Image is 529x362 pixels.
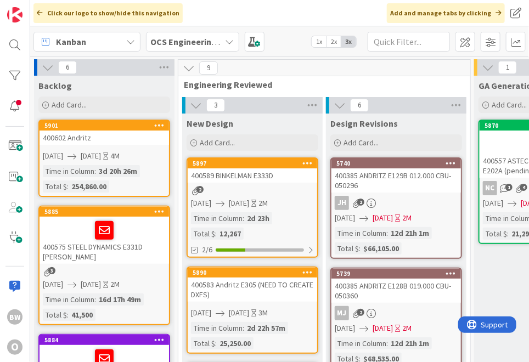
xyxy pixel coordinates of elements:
[335,196,349,210] div: JH
[43,150,63,162] span: [DATE]
[69,180,109,193] div: 254,860.00
[67,180,69,193] span: :
[387,3,505,23] div: Add and manage tabs by clicking
[336,270,461,278] div: 5739
[361,242,402,254] div: $66,105.00
[187,118,233,129] span: New Design
[43,180,67,193] div: Total $
[110,150,120,162] div: 4M
[43,279,63,290] span: [DATE]
[43,293,94,306] div: Time in Column
[388,227,432,239] div: 12d 21h 1m
[331,269,461,303] div: 5739400385 ANDRITZ E128B 019.000 CBU- 050360
[200,138,235,148] span: Add Card...
[193,269,317,276] div: 5890
[81,279,101,290] span: [DATE]
[217,228,244,240] div: 12,267
[151,36,268,47] b: OCS Engineering Department
[40,207,169,217] div: 5885
[56,35,86,48] span: Kanban
[7,309,22,325] div: BW
[184,79,457,90] span: Engineering Reviewed
[110,279,120,290] div: 2M
[483,181,497,195] div: NC
[244,322,288,334] div: 2d 22h 57m
[344,138,379,148] span: Add Card...
[44,336,169,344] div: 5884
[188,268,317,302] div: 5890400583 Andritz E305 (NEED TO CREATE DXFS)
[58,61,77,74] span: 6
[386,337,388,349] span: :
[188,278,317,302] div: 400583 Andritz E305 (NEED TO CREATE DXFS)
[40,335,169,345] div: 5884
[335,227,386,239] div: Time in Column
[191,212,243,224] div: Time in Column
[373,212,393,224] span: [DATE]
[94,293,96,306] span: :
[94,165,96,177] span: :
[357,199,364,206] span: 2
[215,228,217,240] span: :
[327,36,341,47] span: 2x
[373,323,393,334] span: [DATE]
[357,309,364,316] span: 2
[402,323,412,334] div: 2M
[191,307,211,319] span: [DATE]
[341,36,356,47] span: 3x
[43,165,94,177] div: Time in Column
[331,306,461,320] div: MJ
[187,267,318,354] a: 5890400583 Andritz E305 (NEED TO CREATE DXFS)[DATE][DATE]3MTime in Column:2d 22h 57mTotal $:25,25...
[69,309,95,321] div: 41,500
[191,337,215,349] div: Total $
[188,168,317,183] div: 400589 BINKELMAN E333D
[331,196,461,210] div: JH
[38,120,170,197] a: 5901400602 Andritz[DATE][DATE]4MTime in Column:3d 20h 26mTotal $:254,860.00
[40,131,169,145] div: 400602 Andritz
[243,322,244,334] span: :
[217,337,254,349] div: 25,250.00
[229,307,249,319] span: [DATE]
[335,212,355,224] span: [DATE]
[330,157,462,259] a: 5740400385 ANDRITZ E129B 012.000 CBU- 050296JH[DATE][DATE]2MTime in Column:12d 21h 1mTotal $:$66,...
[330,118,398,129] span: Design Revisions
[188,268,317,278] div: 5890
[331,168,461,193] div: 400385 ANDRITZ E129B 012.000 CBU- 050296
[331,269,461,279] div: 5739
[368,32,450,52] input: Quick Filter...
[520,184,527,191] span: 4
[215,337,217,349] span: :
[40,207,169,264] div: 5885400575 STEEL DYNAMICS E331D [PERSON_NAME]
[483,197,503,209] span: [DATE]
[196,186,204,193] span: 2
[505,184,513,191] span: 1
[258,307,268,319] div: 3M
[229,197,249,209] span: [DATE]
[40,217,169,264] div: 400575 STEEL DYNAMICS E331D [PERSON_NAME]
[40,121,169,145] div: 5901400602 Andritz
[191,197,211,209] span: [DATE]
[7,7,22,22] img: Visit kanbanzone.com
[492,100,527,110] span: Add Card...
[43,309,67,321] div: Total $
[258,197,268,209] div: 2M
[188,159,317,183] div: 5897400589 BINKELMAN E333D
[206,99,225,112] span: 3
[336,160,461,167] div: 5740
[187,157,318,258] a: 5897400589 BINKELMAN E333D[DATE][DATE]2MTime in Column:2d 23hTotal $:12,2672/6
[335,337,386,349] div: Time in Column
[33,3,183,23] div: Click our logo to show/hide this navigation
[191,228,215,240] div: Total $
[350,99,369,112] span: 6
[38,80,72,91] span: Backlog
[40,121,169,131] div: 5901
[202,244,212,256] span: 2/6
[193,160,317,167] div: 5897
[507,228,509,240] span: :
[243,212,244,224] span: :
[335,306,349,320] div: MJ
[498,61,517,74] span: 1
[199,61,218,75] span: 9
[96,165,140,177] div: 3d 20h 26m
[388,337,432,349] div: 12d 21h 1m
[52,100,87,110] span: Add Card...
